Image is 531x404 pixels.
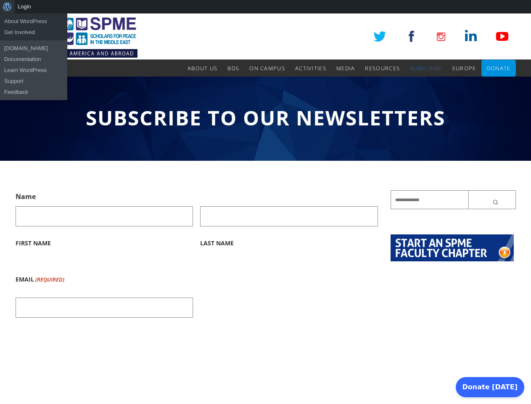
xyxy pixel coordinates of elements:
span: On Campus [249,64,285,72]
legend: Name [16,190,36,203]
img: start-chapter2.png [391,234,514,261]
a: On Campus [249,60,285,77]
a: Activities [295,60,326,77]
a: Donate [486,60,511,77]
label: First Name [16,226,193,258]
a: Resources [365,60,400,77]
a: Media [336,60,355,77]
span: Donate [486,64,511,72]
span: Europe [452,64,476,72]
a: BDS [227,60,239,77]
a: About Us [188,60,217,77]
a: Subscribe [410,60,442,77]
span: About Us [188,64,217,72]
label: Email [16,265,64,294]
span: (Required) [34,265,64,294]
span: Media [336,64,355,72]
span: BDS [227,64,239,72]
span: Subscribe [410,64,442,72]
img: SPME [16,13,137,60]
span: Activities [295,64,326,72]
label: Last Name [200,226,378,258]
span: Subscribe to Our Newsletters [86,104,445,131]
a: Europe [452,60,476,77]
span: Resources [365,64,400,72]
